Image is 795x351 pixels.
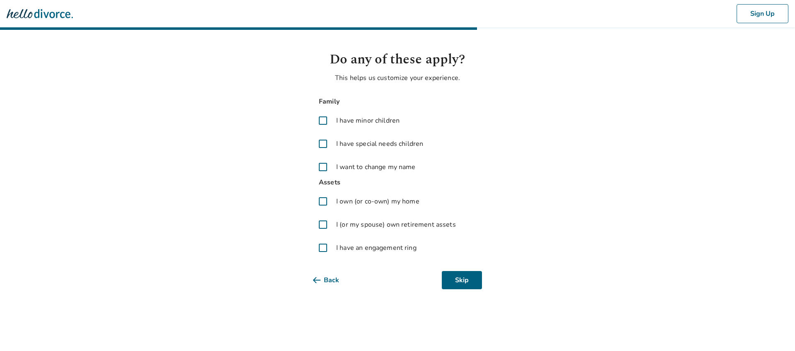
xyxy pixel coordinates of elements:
button: Sign Up [737,4,788,23]
button: Skip [442,271,482,289]
span: I have minor children [336,116,400,126]
span: Assets [313,177,482,188]
h1: Do any of these apply? [313,50,482,70]
span: I own (or co-own) my home [336,196,419,206]
span: I want to change my name [336,162,416,172]
span: I have an engagement ring [336,243,417,253]
span: I have special needs children [336,139,423,149]
span: I (or my spouse) own retirement assets [336,220,456,230]
p: This helps us customize your experience. [313,73,482,83]
span: Family [313,96,482,107]
img: Hello Divorce Logo [7,5,73,22]
iframe: Chat Widget [754,311,795,351]
button: Back [313,271,352,289]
